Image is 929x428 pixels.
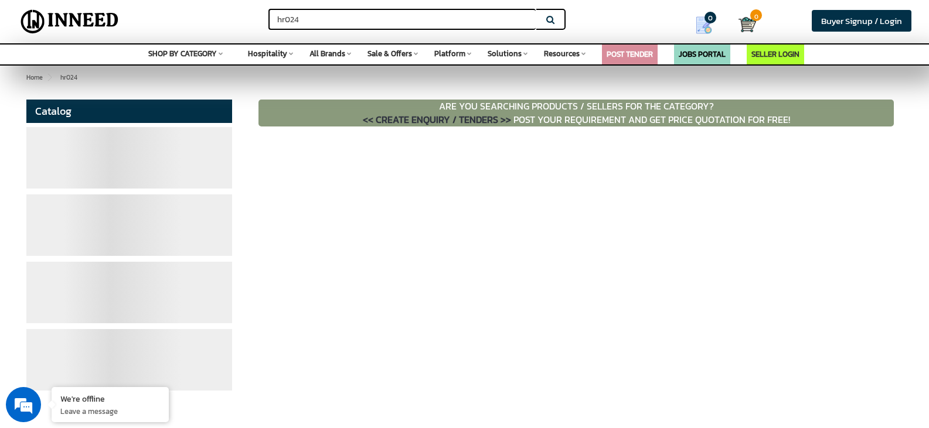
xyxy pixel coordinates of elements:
[24,70,45,84] a: Home
[367,48,412,59] span: Sale & Offers
[148,48,217,59] span: SHOP BY CATEGORY
[268,9,536,30] input: Search for Brands, Products, Sellers, Manufacturers...
[52,70,58,84] span: >
[488,48,522,59] span: Solutions
[678,12,739,39] a: my Quotes 0
[47,73,50,82] span: >
[544,48,580,59] span: Resources
[821,14,902,28] span: Buyer Signup / Login
[739,12,748,37] a: Cart 0
[695,16,713,34] img: Show My Quotes
[607,49,653,60] a: POST TENDER
[363,112,513,126] a: << CREATE ENQUIRY / TENDERS >>
[434,48,465,59] span: Platform
[750,9,762,21] span: 0
[812,10,911,32] a: Buyer Signup / Login
[705,12,716,23] span: 0
[309,48,345,59] span: All Brands
[35,103,72,119] span: Catalog
[60,406,160,416] p: Leave a message
[679,49,726,60] a: JOBS PORTAL
[16,7,124,36] img: Inneed.Market
[751,49,799,60] a: SELLER LOGIN
[60,393,160,404] div: We're offline
[258,100,894,126] p: ARE YOU SEARCHING PRODUCTS / SELLERS FOR THE CATEGORY? POST YOUR REQUIREMENT AND GET PRICE QUOTAT...
[739,16,756,33] img: Cart
[248,48,287,59] span: Hospitality
[363,112,511,126] span: << CREATE ENQUIRY / TENDERS >>
[52,73,77,82] span: hr024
